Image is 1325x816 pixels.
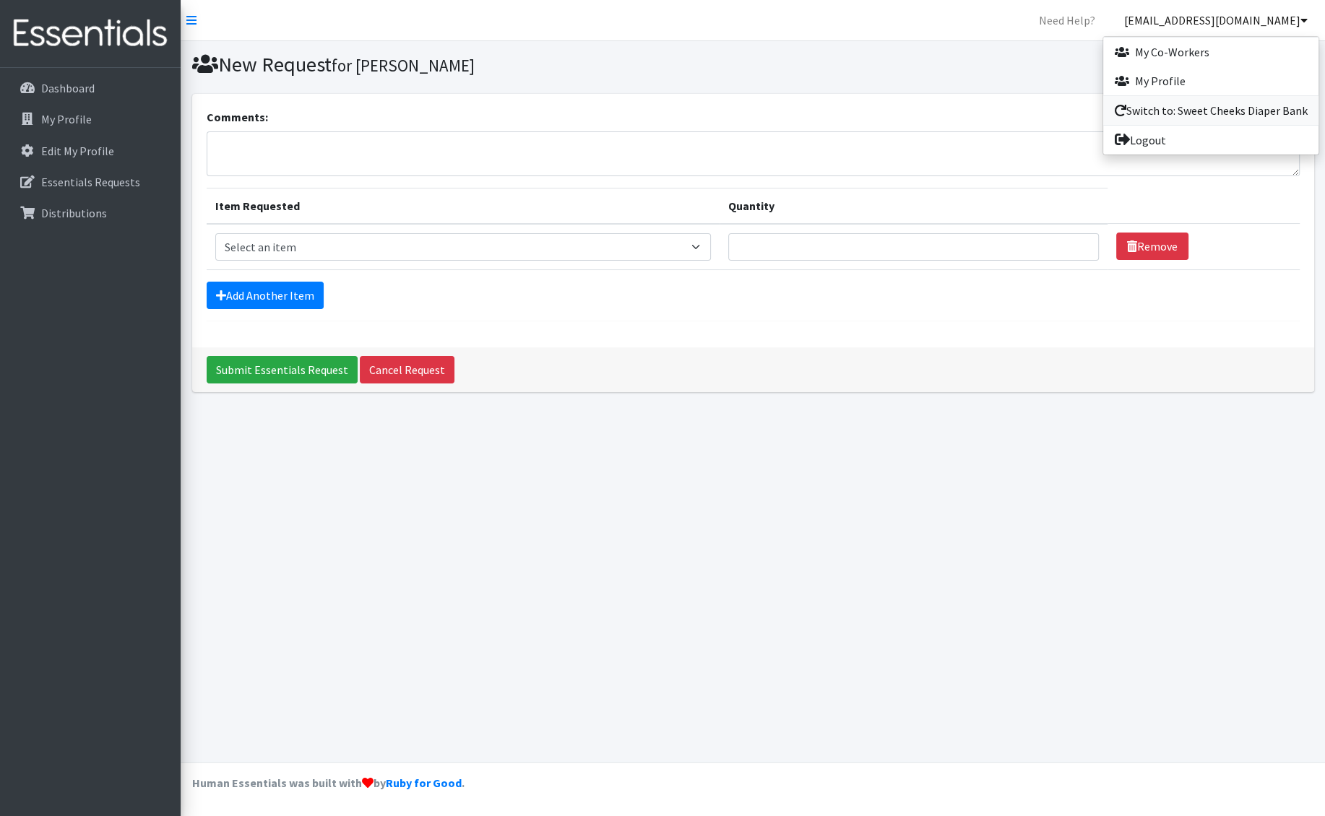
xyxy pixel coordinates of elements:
p: Essentials Requests [41,175,140,189]
p: My Profile [41,112,92,126]
a: Essentials Requests [6,168,175,196]
label: Comments: [207,108,268,126]
a: Need Help? [1027,6,1107,35]
small: for [PERSON_NAME] [332,55,475,76]
h1: New Request [192,52,748,77]
p: Dashboard [41,81,95,95]
p: Distributions [41,206,107,220]
a: My Profile [6,105,175,134]
a: Switch to: Sweet Cheeks Diaper Bank [1103,96,1318,125]
a: Ruby for Good [386,776,462,790]
th: Quantity [720,188,1108,224]
th: Item Requested [207,188,720,224]
a: My Co-Workers [1103,38,1318,66]
a: My Profile [1103,66,1318,95]
a: Add Another Item [207,282,324,309]
a: Dashboard [6,74,175,103]
a: Edit My Profile [6,136,175,165]
input: Submit Essentials Request [207,356,358,383]
a: Distributions [6,199,175,227]
img: HumanEssentials [6,9,175,58]
strong: Human Essentials was built with by . [192,776,465,790]
a: Cancel Request [360,356,454,383]
a: Remove [1116,233,1188,260]
p: Edit My Profile [41,144,114,158]
a: Logout [1103,126,1318,155]
a: [EMAIL_ADDRESS][DOMAIN_NAME] [1113,6,1319,35]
